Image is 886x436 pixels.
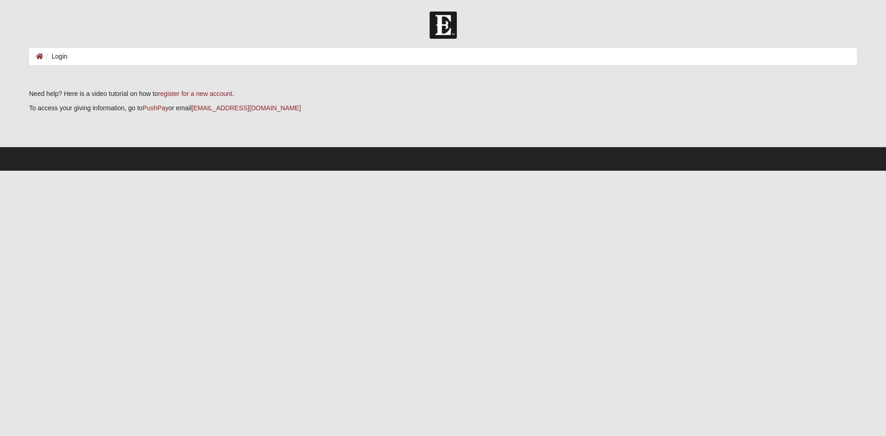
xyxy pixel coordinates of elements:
[143,104,168,112] a: PushPay
[29,103,857,113] p: To access your giving information, go to or email
[192,104,301,112] a: [EMAIL_ADDRESS][DOMAIN_NAME]
[43,52,67,61] li: Login
[430,12,457,39] img: Church of Eleven22 Logo
[158,90,232,97] a: register for a new account
[29,89,857,99] p: Need help? Here is a video tutorial on how to .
